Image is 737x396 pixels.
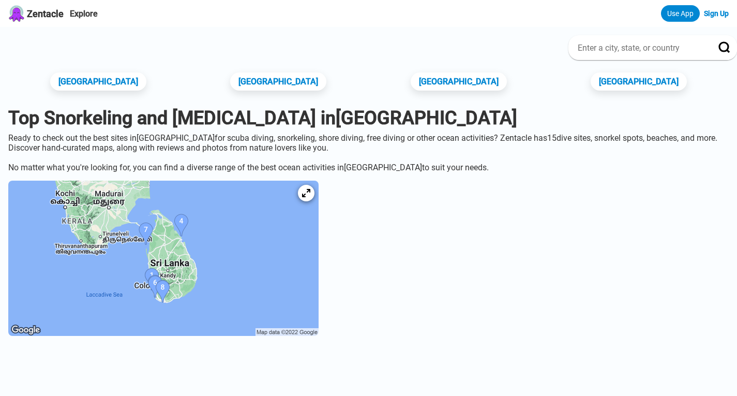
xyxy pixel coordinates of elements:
a: [GEOGRAPHIC_DATA] [411,72,507,91]
a: Zentacle logoZentacle [8,5,64,22]
a: [GEOGRAPHIC_DATA] [50,72,146,91]
img: Sri Lanka dive site map [8,181,319,336]
h1: Top Snorkeling and [MEDICAL_DATA] in [GEOGRAPHIC_DATA] [8,107,729,129]
a: Use App [661,5,700,22]
input: Enter a city, state, or country [577,42,704,53]
a: [GEOGRAPHIC_DATA] [591,72,687,91]
a: [GEOGRAPHIC_DATA] [230,72,326,91]
img: Zentacle logo [8,5,25,22]
span: Zentacle [27,8,64,19]
a: Explore [70,9,98,19]
a: Sign Up [704,9,729,18]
